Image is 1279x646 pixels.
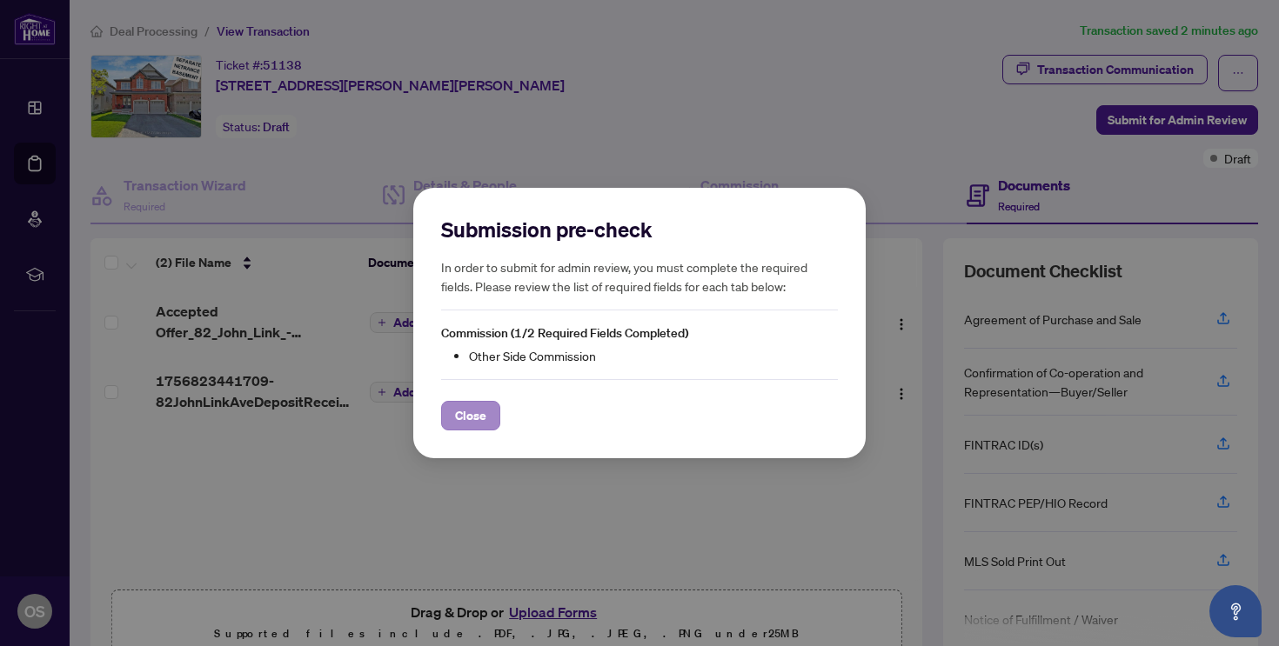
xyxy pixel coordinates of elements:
h5: In order to submit for admin review, you must complete the required fields. Please review the lis... [441,257,838,296]
h2: Submission pre-check [441,216,838,243]
span: Close [455,402,486,430]
li: Other Side Commission [469,346,838,365]
button: Close [441,401,500,430]
button: Open asap [1209,585,1262,637]
span: Commission (1/2 Required Fields Completed) [441,325,688,341]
